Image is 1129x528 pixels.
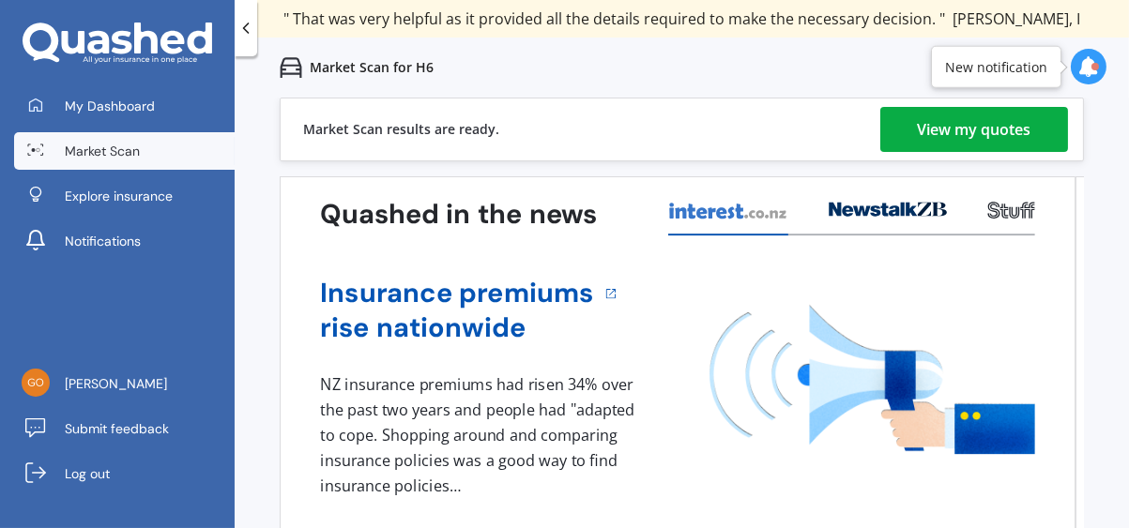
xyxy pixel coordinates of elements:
span: My Dashboard [65,97,155,115]
a: Log out [14,455,235,492]
span: Explore insurance [65,187,173,205]
div: Market Scan results are ready. [303,98,499,160]
span: Submit feedback [65,419,169,438]
img: media image [709,305,1034,454]
div: New notification [945,57,1047,76]
a: Submit feedback [14,410,235,447]
a: Explore insurance [14,177,235,215]
h3: Quashed in the news [320,198,597,233]
a: View my quotes [880,107,1068,152]
p: Market Scan for H6 [310,58,434,77]
a: rise nationwide [320,310,593,345]
a: My Dashboard [14,87,235,125]
span: Market Scan [65,142,140,160]
img: car.f15378c7a67c060ca3f3.svg [280,56,302,79]
div: NZ insurance premiums had risen 34% over the past two years and people had "adapted to cope. Shop... [320,372,641,498]
span: Log out [65,464,110,483]
div: View my quotes [918,107,1031,152]
a: Notifications [14,222,235,260]
img: f7f9507672fe74ba6cc6d0912f9900dc [22,369,50,397]
a: [PERSON_NAME] [14,365,235,402]
span: [PERSON_NAME] [65,374,167,393]
a: Market Scan [14,132,235,170]
span: Notifications [65,232,141,250]
a: Insurance premiums [320,276,593,310]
